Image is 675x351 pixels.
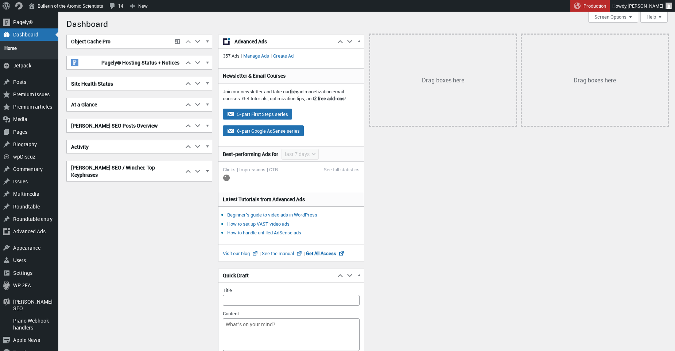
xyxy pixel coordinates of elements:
[262,250,306,257] a: See the manual
[640,12,668,23] button: Help
[67,119,184,132] h2: [PERSON_NAME] SEO Posts Overview
[314,95,345,102] strong: 2 free add-ons
[223,310,239,317] label: Content
[223,250,262,257] a: Visit our blog
[67,161,184,181] h2: [PERSON_NAME] SEO / Wincher: Top Keyphrases
[67,98,184,111] h2: At a Glance
[67,77,184,90] h2: Site Health Status
[66,15,668,31] h1: Dashboard
[588,12,638,23] button: Screen Options
[223,151,278,158] h3: Best-performing Ads for
[223,174,230,182] img: loading
[628,3,663,9] span: [PERSON_NAME]
[223,109,292,120] button: 5-part First Steps series
[242,52,271,59] a: Manage Ads
[67,56,184,69] h2: Pagely® Hosting Status + Notices
[227,221,290,227] a: How to set up VAST video ads
[306,250,345,257] a: Get All Access
[223,272,249,279] span: Quick Draft
[223,88,359,102] p: Join our newsletter and take our ad monetization email courses. Get tutorials, optimization tips,...
[290,88,298,95] strong: free
[272,52,295,59] a: Create Ad
[223,72,359,79] h3: Newsletter & Email Courses
[71,59,78,66] img: pagely-w-on-b20x20.png
[67,140,184,153] h2: Activity
[223,52,359,60] p: 357 Ads | |
[223,196,359,203] h3: Latest Tutorials from Advanced Ads
[234,38,331,45] span: Advanced Ads
[223,287,232,293] label: Title
[223,125,304,136] button: 8-part Google AdSense series
[67,35,171,48] h2: Object Cache Pro
[227,211,317,218] a: Beginner’s guide to video ads in WordPress
[227,229,301,236] a: How to handle unfilled AdSense ads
